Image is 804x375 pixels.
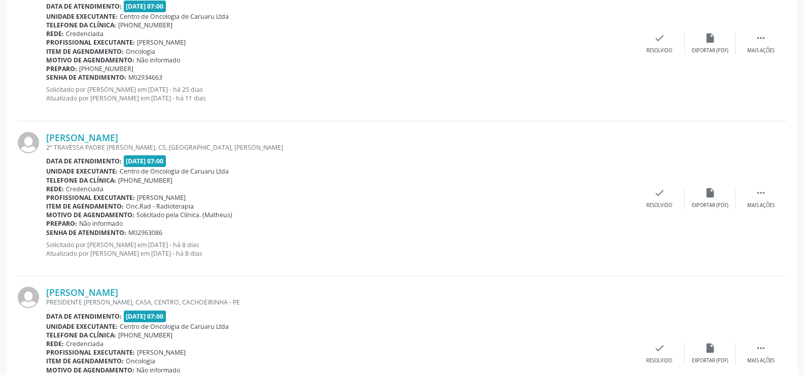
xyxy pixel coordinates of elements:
[46,73,126,82] b: Senha de atendimento:
[646,357,672,364] div: Resolvido
[46,366,134,374] b: Motivo de agendamento:
[46,64,77,73] b: Preparo:
[124,155,166,167] span: [DATE] 07:00
[646,202,672,209] div: Resolvido
[118,21,172,29] span: [PHONE_NUMBER]
[128,228,162,237] span: M02963086
[66,29,103,38] span: Credenciada
[136,211,232,219] span: Solicitado pela Clínica. (Matheus)
[126,357,155,365] span: Oncologia
[124,1,166,12] span: [DATE] 07:00
[705,187,716,198] i: insert_drive_file
[46,157,122,165] b: Data de atendimento:
[705,32,716,44] i: insert_drive_file
[126,202,194,211] span: Onc.Rad - Radioterapia
[654,187,665,198] i: check
[654,343,665,354] i: check
[747,357,775,364] div: Mais ações
[46,29,64,38] b: Rede:
[46,21,116,29] b: Telefone da clínica:
[46,85,634,103] p: Solicitado por [PERSON_NAME] em [DATE] - há 25 dias Atualizado por [PERSON_NAME] em [DATE] - há 1...
[120,167,229,176] span: Centro de Oncologia de Caruaru Ltda
[46,202,124,211] b: Item de agendamento:
[126,47,155,56] span: Oncologia
[128,73,162,82] span: M02934663
[46,348,135,357] b: Profissional executante:
[46,12,118,21] b: Unidade executante:
[747,202,775,209] div: Mais ações
[654,32,665,44] i: check
[46,312,122,321] b: Data de atendimento:
[46,185,64,193] b: Rede:
[18,287,39,308] img: img
[66,185,103,193] span: Credenciada
[46,228,126,237] b: Senha de atendimento:
[692,47,728,54] div: Exportar (PDF)
[46,176,116,185] b: Telefone da clínica:
[46,298,634,306] div: PRESIDENTE [PERSON_NAME], CASA, CENTRO, CACHOEIRINHA - PE
[79,219,123,228] span: Não informado
[118,176,172,185] span: [PHONE_NUMBER]
[46,2,122,11] b: Data de atendimento:
[46,193,135,202] b: Profissional executante:
[755,32,766,44] i: 
[755,343,766,354] i: 
[79,64,133,73] span: [PHONE_NUMBER]
[46,143,634,152] div: 2º TRAVESSA PADRE [PERSON_NAME], CS, [GEOGRAPHIC_DATA], [PERSON_NAME]
[46,241,634,258] p: Solicitado por [PERSON_NAME] em [DATE] - há 8 dias Atualizado por [PERSON_NAME] em [DATE] - há 8 ...
[18,132,39,153] img: img
[124,311,166,322] span: [DATE] 07:00
[46,331,116,339] b: Telefone da clínica:
[46,132,118,143] a: [PERSON_NAME]
[46,167,118,176] b: Unidade executante:
[46,47,124,56] b: Item de agendamento:
[747,47,775,54] div: Mais ações
[646,47,672,54] div: Resolvido
[136,366,180,374] span: Não informado
[46,357,124,365] b: Item de agendamento:
[692,202,728,209] div: Exportar (PDF)
[46,219,77,228] b: Preparo:
[46,287,118,298] a: [PERSON_NAME]
[46,38,135,47] b: Profissional executante:
[136,56,180,64] span: Não informado
[46,339,64,348] b: Rede:
[137,38,186,47] span: [PERSON_NAME]
[66,339,103,348] span: Credenciada
[118,331,172,339] span: [PHONE_NUMBER]
[692,357,728,364] div: Exportar (PDF)
[120,12,229,21] span: Centro de Oncologia de Caruaru Ltda
[46,56,134,64] b: Motivo de agendamento:
[120,322,229,331] span: Centro de Oncologia de Caruaru Ltda
[705,343,716,354] i: insert_drive_file
[46,322,118,331] b: Unidade executante:
[46,211,134,219] b: Motivo de agendamento:
[137,348,186,357] span: [PERSON_NAME]
[137,193,186,202] span: [PERSON_NAME]
[755,187,766,198] i: 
